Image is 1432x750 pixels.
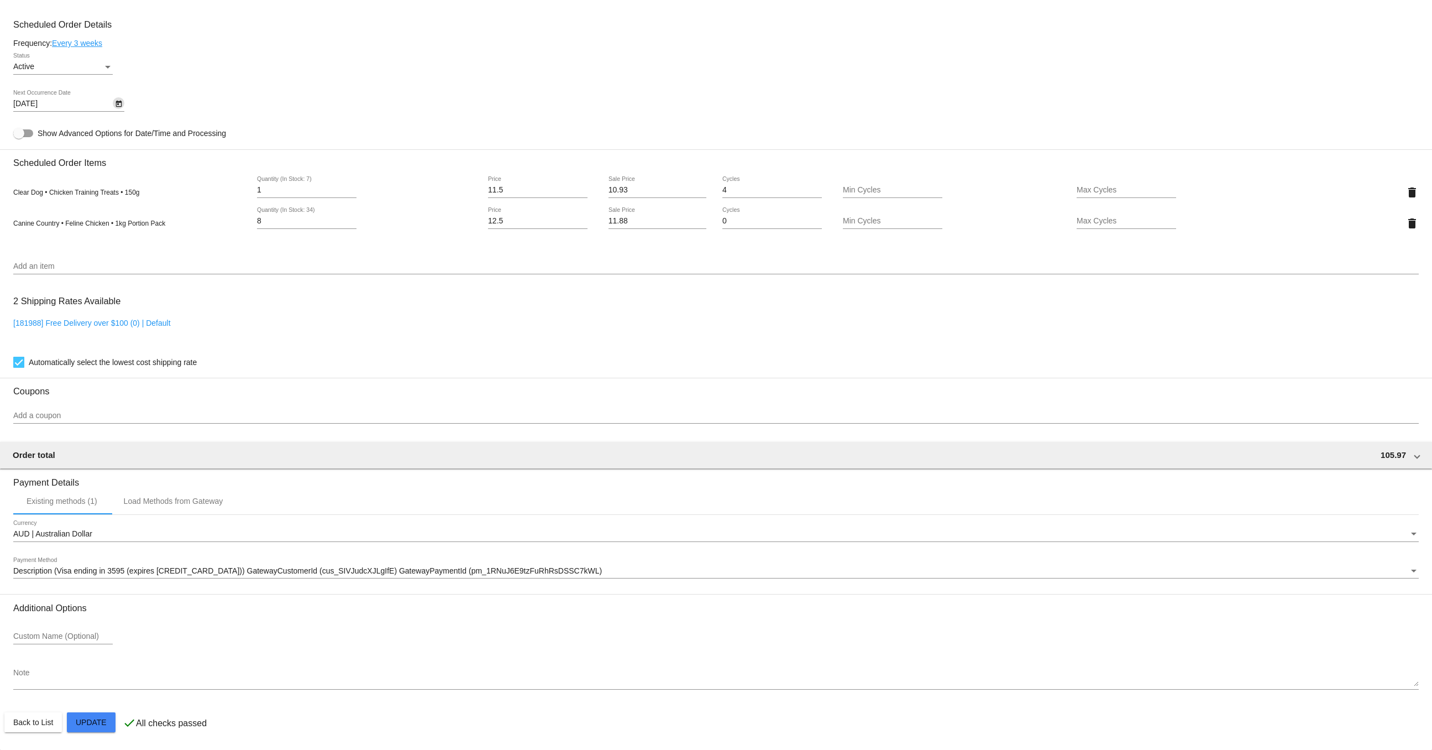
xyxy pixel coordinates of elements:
h3: Scheduled Order Details [13,19,1419,30]
input: Price [488,186,588,195]
span: Automatically select the lowest cost shipping rate [29,356,197,369]
input: Custom Name (Optional) [13,632,113,641]
span: Active [13,62,34,71]
mat-select: Currency [13,530,1419,539]
h3: 2 Shipping Rates Available [13,289,120,313]
input: Quantity (In Stock: 7) [257,186,356,195]
input: Add a coupon [13,412,1419,420]
input: Cycles [722,217,822,226]
span: Back to List [13,718,53,727]
button: Back to List [4,712,62,732]
div: Load Methods from Gateway [124,497,223,506]
mat-icon: delete [1405,186,1419,199]
span: Show Advanced Options for Date/Time and Processing [38,128,226,139]
input: Cycles [722,186,822,195]
mat-select: Status [13,62,113,71]
span: Clear Dog • Chicken Training Treats • 150g [13,189,140,196]
p: All checks passed [136,718,207,728]
div: Existing methods (1) [27,497,97,506]
mat-select: Payment Method [13,567,1419,576]
input: Min Cycles [843,186,942,195]
input: Max Cycles [1077,217,1176,226]
input: Next Occurrence Date [13,100,113,108]
input: Min Cycles [843,217,942,226]
button: Open calendar [113,97,124,109]
mat-icon: check [123,716,136,730]
a: [181988] Free Delivery over $100 (0) | Default [13,319,171,327]
input: Add an item [13,262,1419,271]
span: 105.97 [1381,450,1406,460]
button: Update [67,712,116,732]
span: Canine Country • Feline Chicken • 1kg Portion Pack [13,220,165,227]
h3: Additional Options [13,603,1419,613]
mat-icon: delete [1405,217,1419,230]
a: Every 3 weeks [52,39,102,48]
span: Description (Visa ending in 3595 (expires [CREDIT_CARD_DATA])) GatewayCustomerId (cus_SIVJudcXJLg... [13,566,602,575]
input: Sale Price [609,186,707,195]
input: Sale Price [609,217,707,226]
input: Max Cycles [1077,186,1176,195]
div: Frequency: [13,39,1419,48]
span: Order total [13,450,55,460]
h3: Scheduled Order Items [13,149,1419,168]
input: Quantity (In Stock: 34) [257,217,356,226]
input: Price [488,217,588,226]
h3: Payment Details [13,469,1419,488]
span: Update [76,718,107,727]
h3: Coupons [13,378,1419,397]
span: AUD | Australian Dollar [13,529,92,538]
